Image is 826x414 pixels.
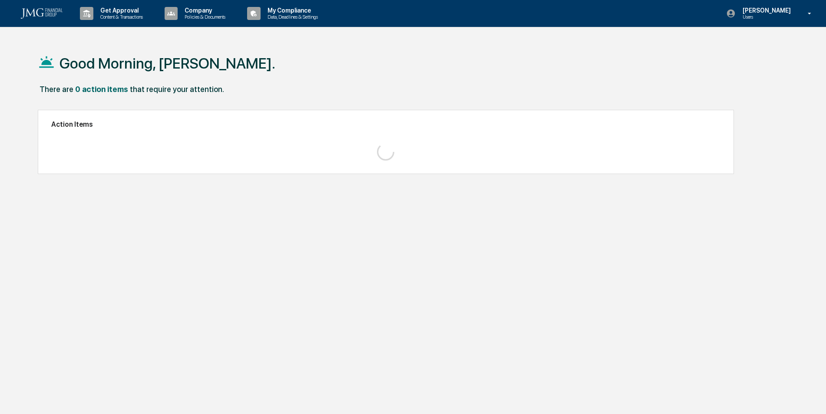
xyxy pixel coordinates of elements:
div: that require your attention. [130,85,224,94]
p: [PERSON_NAME] [736,7,795,14]
p: Policies & Documents [178,14,230,20]
p: Users [736,14,795,20]
p: Data, Deadlines & Settings [261,14,322,20]
p: Content & Transactions [93,14,147,20]
p: My Compliance [261,7,322,14]
div: 0 action items [75,85,128,94]
img: logo [21,8,63,19]
div: There are [40,85,73,94]
p: Get Approval [93,7,147,14]
h1: Good Morning, [PERSON_NAME]. [59,55,275,72]
p: Company [178,7,230,14]
h2: Action Items [51,120,720,128]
